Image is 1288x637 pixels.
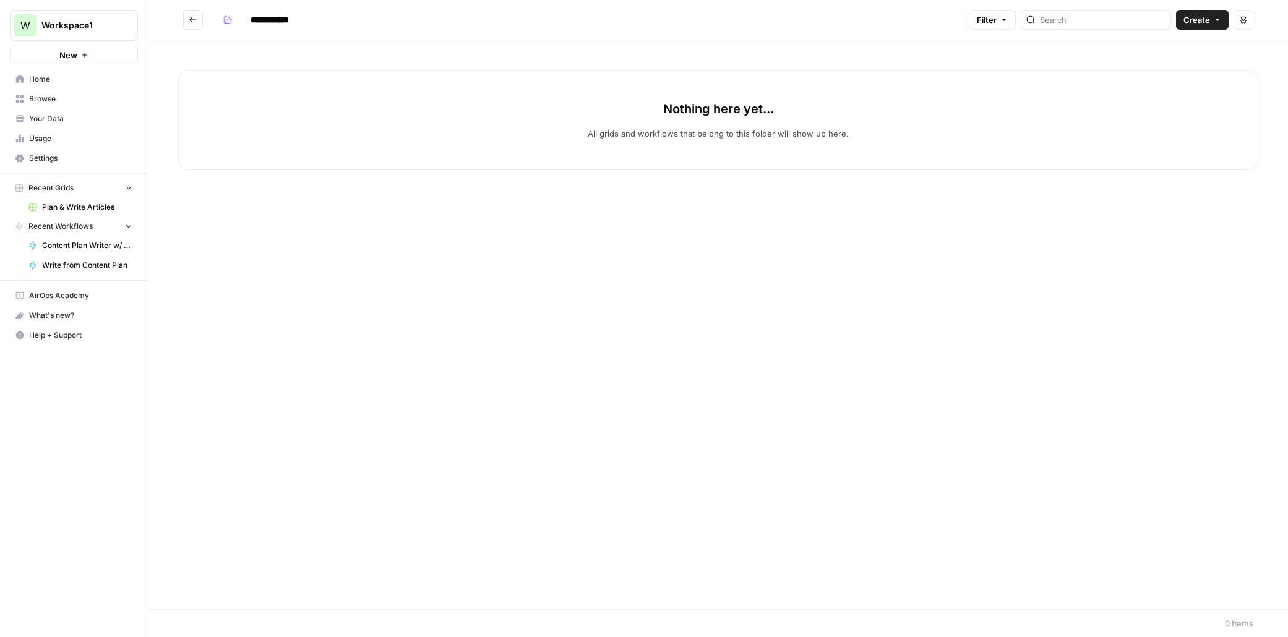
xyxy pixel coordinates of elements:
[10,286,138,306] a: AirOps Academy
[10,69,138,89] a: Home
[10,46,138,64] button: New
[29,133,132,144] span: Usage
[10,109,138,129] a: Your Data
[29,113,132,124] span: Your Data
[29,290,132,301] span: AirOps Academy
[10,89,138,109] a: Browse
[59,49,77,61] span: New
[10,148,138,168] a: Settings
[10,325,138,345] button: Help + Support
[1176,10,1229,30] button: Create
[42,202,132,213] span: Plan & Write Articles
[23,197,138,217] a: Plan & Write Articles
[1225,617,1253,630] div: 0 Items
[10,179,138,197] button: Recent Grids
[1183,14,1210,26] span: Create
[969,10,1016,30] button: Filter
[20,18,30,33] span: W
[183,10,203,30] button: Go back
[28,221,93,232] span: Recent Workflows
[29,74,132,85] span: Home
[10,217,138,236] button: Recent Workflows
[29,330,132,341] span: Help + Support
[588,127,849,140] p: All grids and workflows that belong to this folder will show up here.
[41,19,116,32] span: Workspace1
[42,240,132,251] span: Content Plan Writer w/ Visual Suggestions
[663,100,774,118] p: Nothing here yet...
[23,236,138,255] a: Content Plan Writer w/ Visual Suggestions
[23,255,138,275] a: Write from Content Plan
[1040,14,1166,26] input: Search
[29,153,132,164] span: Settings
[28,182,74,194] span: Recent Grids
[11,306,137,325] div: What's new?
[10,10,138,41] button: Workspace: Workspace1
[42,260,132,271] span: Write from Content Plan
[10,129,138,148] a: Usage
[29,93,132,105] span: Browse
[977,14,997,26] span: Filter
[10,306,138,325] button: What's new?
